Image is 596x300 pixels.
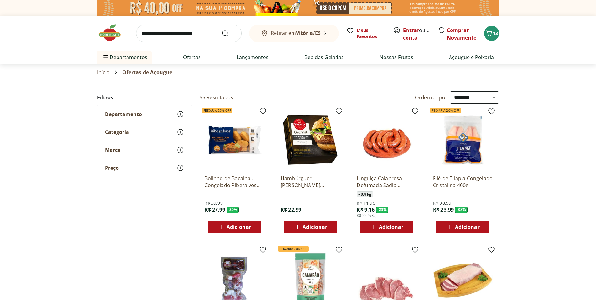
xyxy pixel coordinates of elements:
span: R$ 23,99 [433,206,454,213]
a: Bebidas Geladas [304,53,344,61]
a: Lançamentos [237,53,269,61]
img: Hortifruti [97,23,128,42]
span: Marca [105,147,121,153]
button: Carrinho [484,26,499,41]
span: Peixaria 20% OFF [430,108,461,113]
h2: 65 Resultados [200,94,233,101]
span: R$ 27,99 [205,206,225,213]
span: - 23 % [376,207,389,213]
span: Adicionar [227,225,251,230]
a: Entrar [403,27,419,34]
span: Retirar em [271,30,321,36]
span: Departamento [105,111,142,117]
a: Meus Favoritos [347,27,385,40]
span: Adicionar [303,225,327,230]
span: Adicionar [455,225,479,230]
span: R$ 11,96 [357,200,375,206]
span: Adicionar [379,225,403,230]
span: ~ 0,4 kg [357,191,373,197]
input: search [136,25,242,42]
span: R$ 9,16 [357,206,375,213]
b: Vitória/ES [296,30,321,36]
a: Início [97,69,110,75]
span: R$ 22,9/Kg [357,213,376,218]
label: Ordernar por [415,94,448,101]
span: Ofertas de Açougue [122,69,172,75]
button: Preço [97,159,192,177]
button: Adicionar [360,221,413,233]
img: Hambúrguer Angus Seara Gourmet 400G [281,110,340,170]
a: Linguiça Calabresa Defumada Sadia Perdigão [357,175,416,189]
button: Adicionar [284,221,337,233]
img: Linguiça Calabresa Defumada Sadia Perdigão [357,110,416,170]
button: Categoria [97,123,192,141]
span: Categoria [105,129,129,135]
span: Meus Favoritos [357,27,385,40]
img: Filé de Tilápia Congelado Cristalina 400g [433,110,493,170]
span: - 38 % [455,207,468,213]
button: Adicionar [436,221,489,233]
span: R$ 22,99 [281,206,301,213]
a: Ofertas [183,53,201,61]
span: Preço [105,165,119,171]
span: R$ 39,99 [205,200,223,206]
a: Hambúrguer [PERSON_NAME] Gourmet 400G [281,175,340,189]
a: Bolinho de Bacalhau Congelado Riberalves 300g [205,175,264,189]
button: Marca [97,141,192,159]
span: Departamentos [102,50,147,65]
button: Adicionar [208,221,261,233]
a: Filé de Tilápia Congelado Cristalina 400g [433,175,493,189]
a: Comprar Novamente [447,27,476,41]
button: Departamento [97,105,192,123]
a: Criar conta [403,27,438,41]
span: ou [403,26,431,42]
img: Bolinho de Bacalhau Congelado Riberalves 300g [205,110,264,170]
button: Retirar emVitória/ES [249,25,339,42]
span: Peixaria 20% OFF [278,246,309,252]
button: Menu [102,50,110,65]
a: Açougue e Peixaria [449,53,494,61]
button: Submit Search [221,30,237,37]
span: Peixaria 20% OFF [202,108,232,113]
h2: Filtros [97,91,192,104]
span: - 30 % [227,207,239,213]
span: 13 [493,30,498,36]
a: Nossas Frutas [380,53,413,61]
span: R$ 38,99 [433,200,451,206]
